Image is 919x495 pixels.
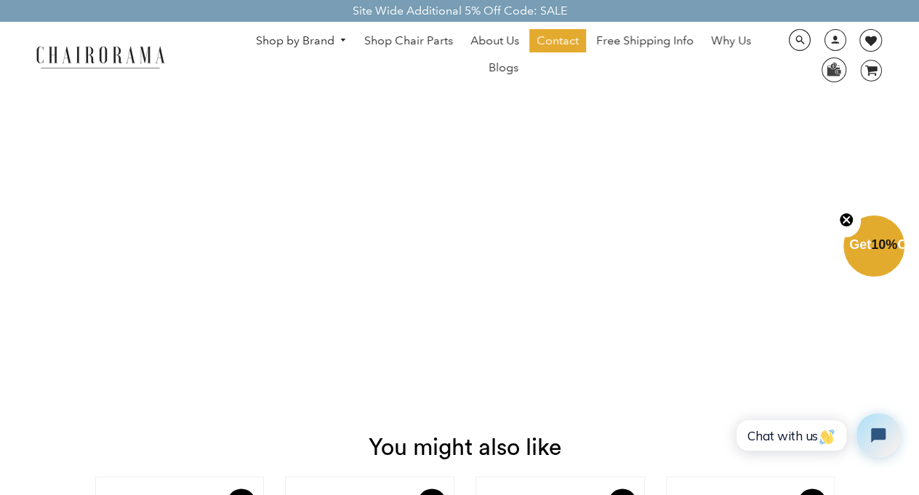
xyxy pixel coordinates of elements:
[704,29,758,52] a: Why Us
[11,416,919,460] h1: You might also like
[481,56,526,79] a: Blogs
[463,29,526,52] a: About Us
[721,401,912,470] iframe: Tidio Chat
[235,29,772,83] nav: DesktopNavigation
[711,33,751,49] span: Why Us
[822,58,845,80] img: WhatsApp_Image_2024-07-12_at_16.23.01.webp
[364,33,453,49] span: Shop Chair Parts
[871,237,897,252] span: 10%
[589,29,701,52] a: Free Shipping Info
[832,204,861,237] button: Close teaser
[249,30,355,52] a: Shop by Brand
[529,29,586,52] a: Contact
[849,237,916,252] span: Get Off
[357,29,460,52] a: Shop Chair Parts
[596,33,694,49] span: Free Shipping Info
[843,217,904,278] div: Get10%OffClose teaser
[470,33,519,49] span: About Us
[537,33,579,49] span: Contact
[28,44,173,69] img: chairorama
[489,60,518,76] span: Blogs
